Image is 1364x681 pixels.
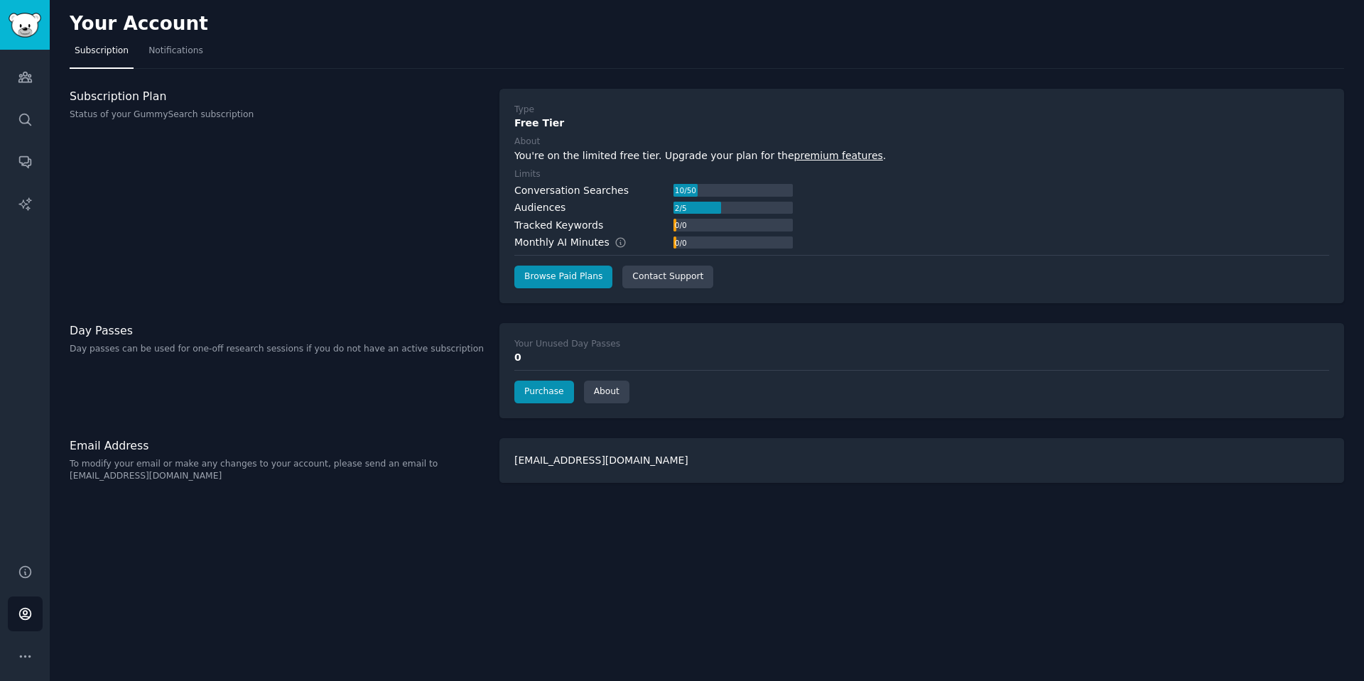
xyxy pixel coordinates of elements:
div: 0 / 0 [673,219,688,231]
a: Subscription [70,40,134,69]
div: Monthly AI Minutes [514,235,642,250]
span: Notifications [148,45,203,58]
p: Day passes can be used for one-off research sessions if you do not have an active subscription [70,343,485,356]
div: Your Unused Day Passes [514,338,620,351]
div: Limits [514,168,541,181]
a: About [584,381,629,403]
div: Free Tier [514,116,1329,131]
p: Status of your GummySearch subscription [70,109,485,121]
a: Notifications [144,40,208,69]
img: GummySearch logo [9,13,41,38]
div: About [514,136,540,148]
a: Browse Paid Plans [514,266,612,288]
div: 10 / 50 [673,184,698,197]
div: 2 / 5 [673,202,688,214]
span: Subscription [75,45,129,58]
div: Tracked Keywords [514,218,603,233]
div: 0 [514,350,1329,365]
p: To modify your email or make any changes to your account, please send an email to [EMAIL_ADDRESS]... [70,458,485,483]
div: Audiences [514,200,565,215]
a: Purchase [514,381,574,403]
div: [EMAIL_ADDRESS][DOMAIN_NAME] [499,438,1344,483]
a: premium features [794,150,883,161]
div: Conversation Searches [514,183,629,198]
h3: Day Passes [70,323,485,338]
h2: Your Account [70,13,208,36]
h3: Subscription Plan [70,89,485,104]
div: You're on the limited free tier. Upgrade your plan for the . [514,148,1329,163]
a: Contact Support [622,266,713,288]
div: Type [514,104,534,116]
h3: Email Address [70,438,485,453]
div: 0 / 0 [673,236,688,249]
